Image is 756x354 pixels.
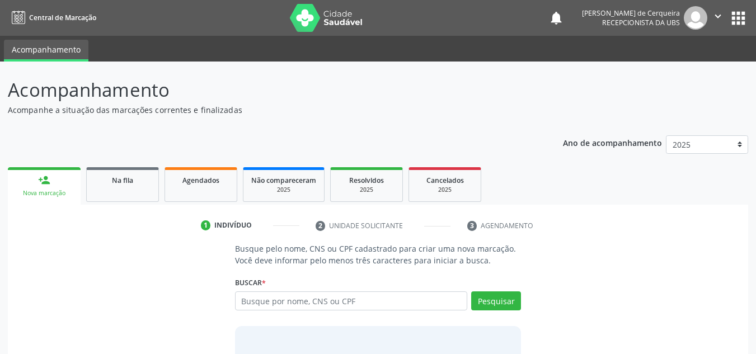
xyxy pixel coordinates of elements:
span: Cancelados [426,176,464,185]
p: Acompanhe a situação das marcações correntes e finalizadas [8,104,526,116]
div: 2025 [251,186,316,194]
p: Acompanhamento [8,76,526,104]
button: apps [729,8,748,28]
div: 2025 [339,186,395,194]
button:  [707,6,729,30]
div: [PERSON_NAME] de Cerqueira [582,8,680,18]
div: 1 [201,220,211,230]
img: img [684,6,707,30]
button: notifications [548,10,564,26]
div: Indivíduo [214,220,252,230]
div: 2025 [417,186,473,194]
a: Central de Marcação [8,8,96,27]
span: Resolvidos [349,176,384,185]
input: Busque por nome, CNS ou CPF [235,291,468,310]
div: person_add [38,174,50,186]
div: Nova marcação [16,189,73,197]
a: Acompanhamento [4,40,88,62]
span: Não compareceram [251,176,316,185]
span: Recepcionista da UBS [602,18,680,27]
span: Na fila [112,176,133,185]
p: Busque pelo nome, CNS ou CPF cadastrado para criar uma nova marcação. Você deve informar pelo men... [235,243,522,266]
span: Agendados [182,176,219,185]
span: Central de Marcação [29,13,96,22]
p: Ano de acompanhamento [563,135,662,149]
label: Buscar [235,274,266,291]
i:  [712,10,724,22]
button: Pesquisar [471,291,521,310]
